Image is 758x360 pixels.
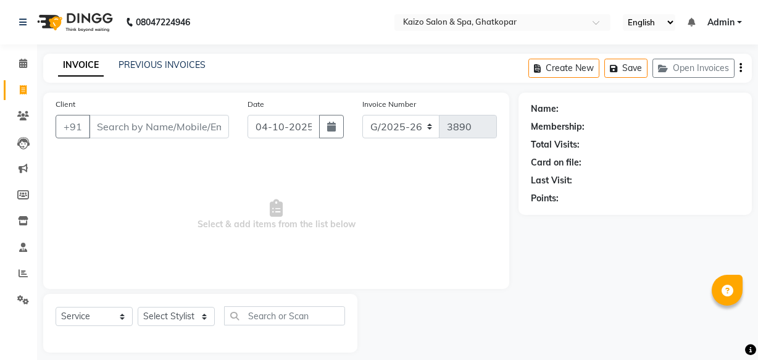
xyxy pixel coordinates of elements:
[706,311,746,348] iframe: chat widget
[248,99,264,110] label: Date
[531,156,581,169] div: Card on file:
[531,103,559,115] div: Name:
[652,59,735,78] button: Open Invoices
[531,192,559,205] div: Points:
[531,120,585,133] div: Membership:
[531,138,580,151] div: Total Visits:
[707,16,735,29] span: Admin
[136,5,190,40] b: 08047224946
[56,99,75,110] label: Client
[31,5,116,40] img: logo
[531,174,572,187] div: Last Visit:
[58,54,104,77] a: INVOICE
[56,115,90,138] button: +91
[604,59,648,78] button: Save
[528,59,599,78] button: Create New
[119,59,206,70] a: PREVIOUS INVOICES
[362,99,416,110] label: Invoice Number
[56,153,497,277] span: Select & add items from the list below
[224,306,345,325] input: Search or Scan
[89,115,229,138] input: Search by Name/Mobile/Email/Code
